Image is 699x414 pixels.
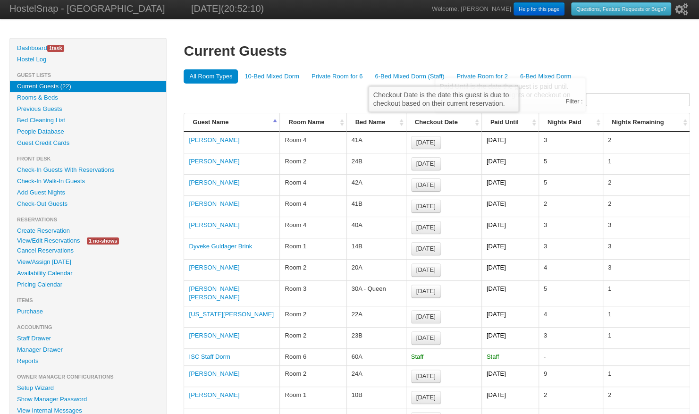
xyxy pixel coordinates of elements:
td: 1 [603,280,690,306]
li: Reservations [10,214,166,225]
td: 5 [539,174,603,195]
td: [DATE] [481,153,539,174]
td: 41B [346,195,406,217]
span: [DATE] [416,139,436,146]
a: Availability Calendar [10,268,166,279]
a: Check-In Walk-In Guests [10,176,166,187]
th: Nights Paid: activate to sort column ascending [539,113,603,132]
a: 1 no-shows [80,236,126,245]
a: ISC Staff Dorm [189,353,230,360]
td: [DATE] [481,387,539,408]
th: Paid Until: activate to sort column ascending [481,113,539,132]
td: Room 2 [279,365,346,387]
a: [PERSON_NAME] [189,136,239,144]
td: 3 [539,238,603,259]
a: [PERSON_NAME] [189,200,239,207]
a: Manager Drawer [10,344,166,355]
a: Create Reservation [10,225,166,237]
td: 40A [346,217,406,238]
li: Accounting [10,321,166,333]
a: Questions, Feature Requests or Bugs? [571,2,671,16]
span: [DATE] [416,266,436,273]
a: [US_STATE][PERSON_NAME] [189,311,273,318]
a: [DATE] [411,370,441,383]
a: Reports [10,355,166,367]
span: (20:52:10) [221,3,264,14]
a: People Database [10,126,166,137]
a: [PERSON_NAME] [189,264,239,271]
a: [PERSON_NAME] [189,391,239,398]
div: Paid Until is the date the guest is paid until. The guest should add nights or checkout on this d... [439,82,581,108]
a: Show Manager Password [10,394,166,405]
a: Private Room for 6 [306,69,368,84]
td: 24B [346,153,406,174]
a: Purchase [10,306,166,317]
a: 6-Bed Mixed Dorm (Staff) [369,69,450,84]
td: 22A [346,306,406,327]
th: Room Name: activate to sort column ascending [279,113,346,132]
td: 2 [603,195,690,217]
a: 6-Bed Mixed Dorm [514,69,577,84]
td: Room 4 [279,132,346,153]
a: Guest Credit Cards [10,137,166,149]
th: Checkout Date: activate to sort column ascending [406,113,481,132]
a: [PERSON_NAME] [189,221,239,228]
td: 3 [539,132,603,153]
a: Pricing Calendar [10,279,166,290]
td: 4 [539,306,603,327]
span: [DATE] [416,181,436,188]
a: Private Room for 2 [451,69,513,84]
td: [DATE] [481,306,539,327]
a: [DATE] [411,242,441,255]
a: [DATE] [411,157,441,170]
span: 1 no-shows [87,237,119,245]
a: Check-Out Guests [10,198,166,210]
td: [DATE] [481,327,539,348]
a: [DATE] [411,331,441,345]
a: View/Edit Reservations [10,236,87,245]
td: 3 [603,217,690,238]
td: 20A [346,259,406,280]
div: Checkout Date is the date this guest is due to checkout based on their current reservation. [373,91,514,108]
td: 2 [603,174,690,195]
span: [DATE] [416,287,436,295]
td: Room 2 [279,259,346,280]
a: Rooms & Beds [10,92,166,103]
span: 1 [49,45,52,51]
li: Guest Lists [10,69,166,81]
a: [PERSON_NAME] [189,370,239,377]
td: [DATE] [481,217,539,238]
td: Room 4 [279,174,346,195]
td: 1 [603,327,690,348]
td: 41A [346,132,406,153]
span: [DATE] [416,245,436,252]
a: Current Guests (22) [10,81,166,92]
a: [PERSON_NAME] [189,332,239,339]
a: [DATE] [411,263,441,277]
th: Nights Remaining: activate to sort column ascending [603,113,690,132]
td: 24A [346,365,406,387]
td: 3 [539,327,603,348]
td: 3 [603,238,690,259]
td: 4 [539,259,603,280]
li: Owner Manager Configurations [10,371,166,382]
a: Previous Guests [10,103,166,115]
td: [DATE] [481,132,539,153]
td: Room 4 [279,217,346,238]
td: Staff [481,348,539,365]
a: Staff Drawer [10,333,166,344]
td: Room 3 [279,280,346,306]
a: Cancel Reservations [10,245,166,256]
a: [PERSON_NAME] [PERSON_NAME] [189,285,239,301]
td: Room 2 [279,327,346,348]
td: 23B [346,327,406,348]
a: View/Assign [DATE] [10,256,166,268]
a: All Room Types [184,69,238,84]
a: Add Guest Nights [10,187,166,198]
td: 1 [603,153,690,174]
td: 42A [346,174,406,195]
span: Staff [411,353,424,360]
td: Room 4 [279,195,346,217]
td: [DATE] [481,195,539,217]
a: 10-Bed Mixed Dorm [239,69,305,84]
